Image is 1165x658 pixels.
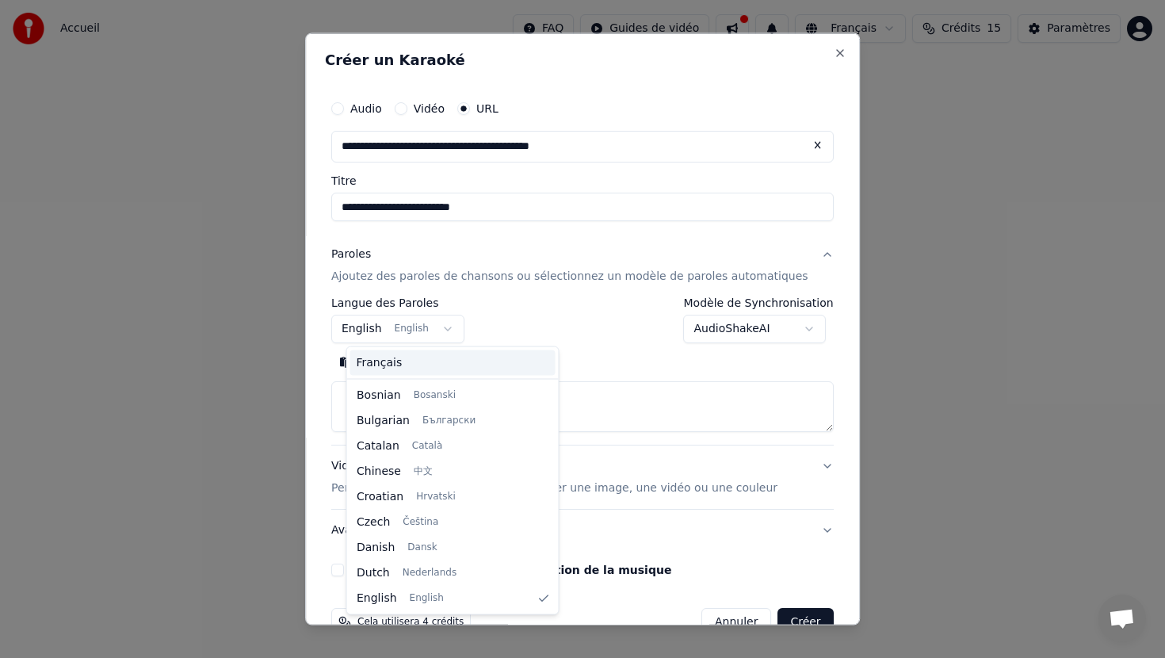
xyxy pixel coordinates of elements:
span: Bosanski [413,388,455,401]
span: English [409,591,443,604]
span: Български [422,414,475,427]
span: Danish [357,539,395,555]
span: Nederlands [402,566,456,579]
span: Català [411,439,441,452]
span: Dansk [407,541,437,553]
span: Catalan [357,438,399,453]
span: Hrvatski [416,490,456,503]
span: 中文 [413,465,432,477]
span: Français [357,355,403,371]
span: Bulgarian [357,412,410,428]
span: Dutch [357,564,390,580]
span: Čeština [403,515,438,528]
span: Croatian [357,488,403,504]
span: English [357,590,397,606]
span: Chinese [357,463,401,479]
span: Bosnian [357,387,401,403]
span: Czech [357,514,390,530]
